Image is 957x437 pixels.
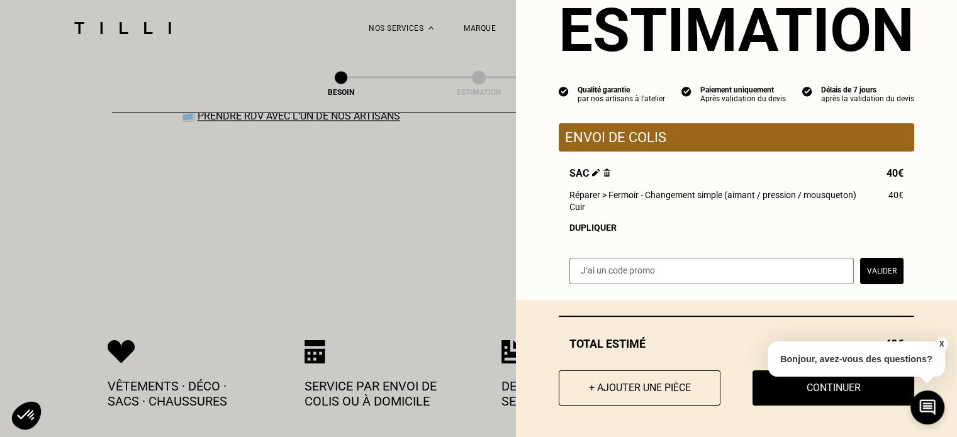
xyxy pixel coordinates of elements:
[559,370,720,406] button: + Ajouter une pièce
[578,86,665,94] div: Qualité garantie
[802,86,812,97] img: icon list info
[569,202,585,212] span: Cuir
[569,223,904,233] div: Dupliquer
[935,337,948,351] button: X
[681,86,691,97] img: icon list info
[700,86,786,94] div: Paiement uniquement
[888,190,904,200] span: 40€
[569,190,856,200] span: Réparer > Fermoir - Changement simple (aimant / pression / mousqueton)
[559,86,569,97] img: icon list info
[569,258,854,284] input: J‘ai un code promo
[565,130,908,145] p: Envoi de colis
[768,341,945,377] p: Bonjour, avez-vous des questions?
[860,258,904,284] button: Valider
[569,167,610,179] span: Sac
[887,167,904,179] span: 40€
[821,86,914,94] div: Délais de 7 jours
[578,94,665,103] div: par nos artisans à l'atelier
[559,337,914,350] div: Total estimé
[592,169,600,177] img: Éditer
[821,94,914,103] div: après la validation du devis
[753,370,914,406] button: Continuer
[603,169,610,177] img: Supprimer
[700,94,786,103] div: Après validation du devis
